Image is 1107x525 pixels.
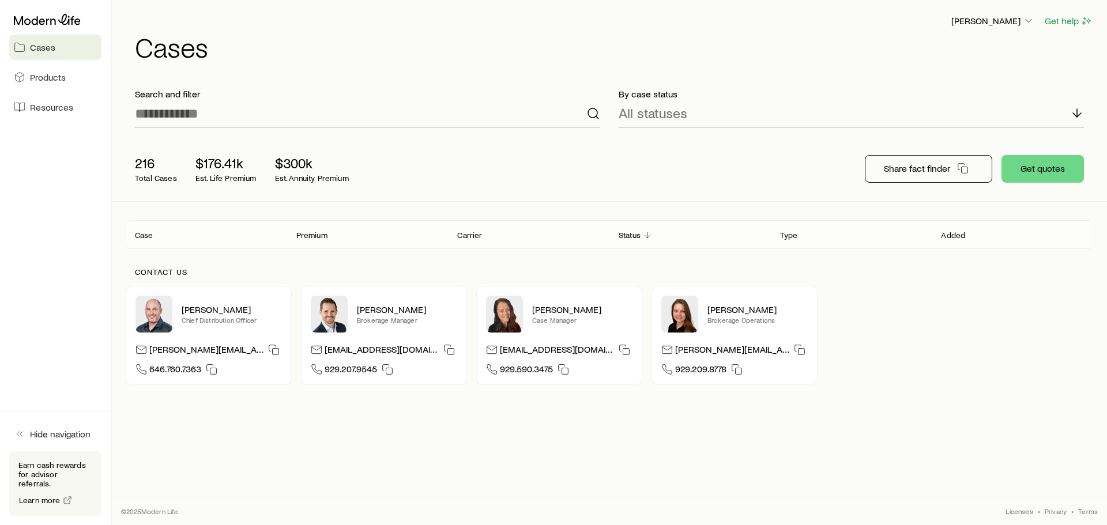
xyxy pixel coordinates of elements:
img: Dan Pierson [135,296,172,333]
p: Premium [296,231,327,240]
p: Earn cash rewards for advisor referrals. [18,460,92,488]
p: [PERSON_NAME] [707,304,808,315]
img: Ellen Wall [661,296,698,333]
p: [PERSON_NAME] [532,304,632,315]
p: Est. Annuity Premium [275,173,349,183]
a: Cases [9,35,101,60]
a: Licenses [1006,507,1033,516]
p: $300k [275,155,349,171]
span: 929.590.3475 [500,363,553,379]
span: 929.207.9545 [325,363,377,379]
a: Privacy [1045,507,1067,516]
a: Products [9,65,101,90]
p: Added [941,231,965,240]
img: Abby McGuigan [486,296,523,333]
span: 929.209.8778 [675,363,726,379]
p: $176.41k [195,155,257,171]
button: Get help [1044,14,1093,28]
div: Client cases [126,220,1093,249]
img: Nick Weiler [311,296,348,333]
button: Get quotes [1001,155,1084,183]
div: Earn cash rewards for advisor referrals.Learn more [9,451,101,516]
span: Learn more [19,496,61,504]
span: • [1038,507,1040,516]
p: Chief Distribution Officer [182,315,282,324]
p: Search and filter [135,88,600,100]
button: Hide navigation [9,421,101,447]
a: Resources [9,95,101,120]
button: [PERSON_NAME] [951,14,1035,28]
span: 646.760.7363 [149,363,201,379]
p: 216 [135,155,177,171]
h1: Cases [135,33,1093,61]
p: All statuses [619,105,687,121]
p: Contact us [135,267,1084,277]
p: Brokerage Operations [707,315,808,324]
a: Terms [1078,507,1098,516]
p: Total Cases [135,173,177,183]
p: [PERSON_NAME] [182,304,282,315]
p: Share fact finder [884,163,950,174]
span: Products [30,71,66,83]
span: • [1071,507,1074,516]
p: Case Manager [532,315,632,324]
p: [PERSON_NAME][EMAIL_ADDRESS][DOMAIN_NAME] [149,343,263,359]
button: Share fact finder [865,155,992,183]
p: Brokerage Manager [357,315,457,324]
p: Type [780,231,798,240]
p: By case status [619,88,1084,100]
p: [PERSON_NAME] [951,15,1034,27]
p: [PERSON_NAME] [357,304,457,315]
p: [EMAIL_ADDRESS][DOMAIN_NAME] [500,343,614,359]
p: Case [135,231,153,240]
span: Hide navigation [30,428,91,440]
p: © 2025 Modern Life [121,507,179,516]
span: Resources [30,101,73,113]
p: [PERSON_NAME][EMAIL_ADDRESS][DOMAIN_NAME] [675,343,789,359]
p: Carrier [457,231,482,240]
p: Est. Life Premium [195,173,257,183]
p: [EMAIL_ADDRESS][DOMAIN_NAME] [325,343,439,359]
p: Status [619,231,641,240]
span: Cases [30,41,55,53]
